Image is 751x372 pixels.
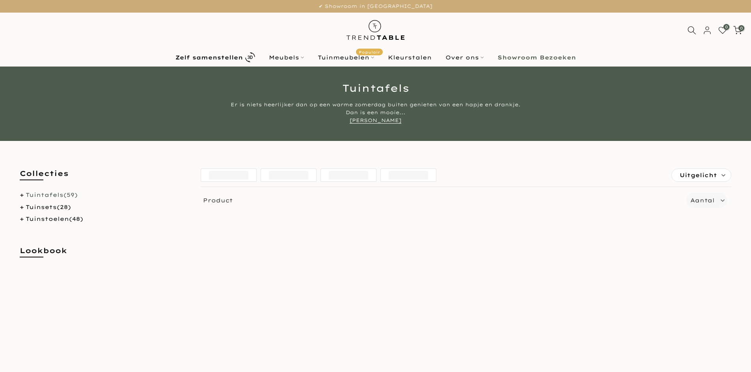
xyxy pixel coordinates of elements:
[69,215,83,222] span: (48)
[228,101,524,124] div: Er is niets heerlijker dan op een warme zomerdag buiten genieten van een hapje en drankje. Dan is...
[26,215,83,222] a: Tuinstoelen(48)
[690,196,714,205] label: Aantal
[26,204,71,211] a: Tuinsets(28)
[63,191,78,198] span: (59)
[57,204,71,211] span: (28)
[680,169,717,181] span: Uitgelicht
[168,50,262,64] a: Zelf samenstellen
[350,117,401,124] a: [PERSON_NAME]
[672,169,731,181] label: Uitgelicht
[175,55,243,60] b: Zelf samenstellen
[733,26,742,35] a: 0
[262,53,311,62] a: Meubels
[723,24,729,30] span: 0
[311,53,381,62] a: TuinmeubelenPopulair
[198,193,683,208] span: Product
[381,53,438,62] a: Kleurstalen
[20,246,189,263] h5: Lookbook
[718,26,727,35] a: 0
[20,168,189,186] h5: Collecties
[498,55,576,60] b: Showroom Bezoeken
[341,13,410,48] img: trend-table
[490,53,583,62] a: Showroom Bezoeken
[438,53,490,62] a: Over ons
[145,83,606,93] h1: Tuintafels
[26,191,78,198] a: Tuintafels(59)
[738,25,744,31] span: 0
[356,48,383,55] span: Populair
[10,2,741,11] p: ✔ Showroom in [GEOGRAPHIC_DATA]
